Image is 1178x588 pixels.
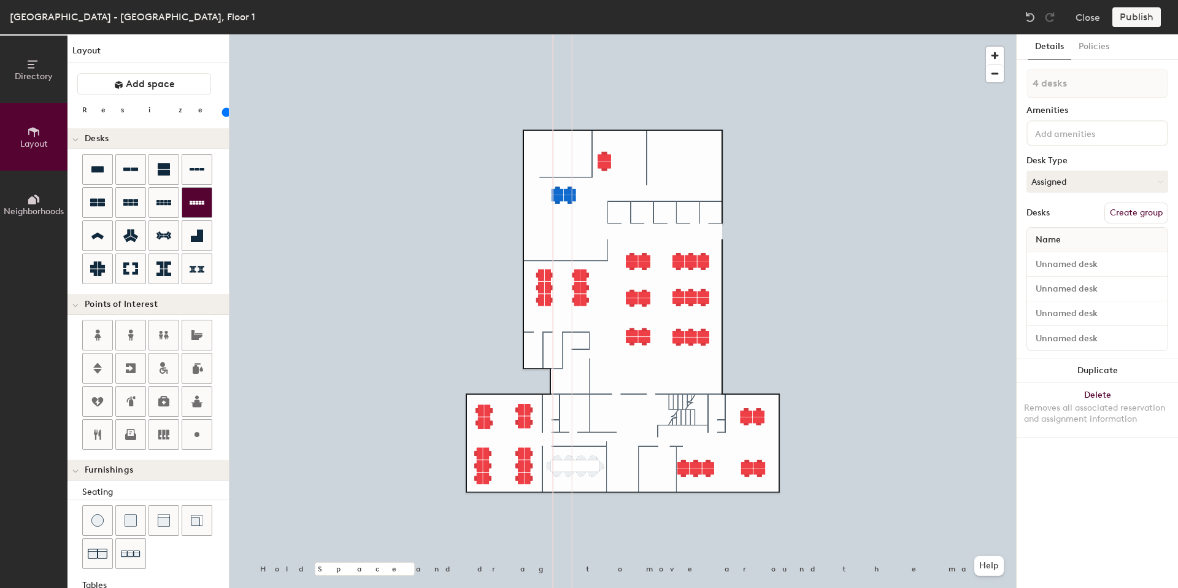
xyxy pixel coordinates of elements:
div: Removes all associated reservation and assignment information [1024,403,1171,425]
button: Close [1076,7,1100,27]
button: Duplicate [1017,358,1178,383]
img: Redo [1044,11,1056,23]
button: Help [974,556,1004,576]
img: Undo [1024,11,1036,23]
input: Unnamed desk [1030,256,1165,273]
input: Unnamed desk [1030,330,1165,347]
button: Couch (x2) [82,538,113,569]
div: Desks [1026,208,1050,218]
button: Assigned [1026,171,1168,193]
img: Couch (middle) [158,514,170,527]
button: Create group [1104,203,1168,223]
span: Add space [126,78,175,90]
span: Points of Interest [85,300,158,309]
div: Desk Type [1026,156,1168,166]
input: Add amenities [1033,125,1143,140]
span: Furnishings [85,465,133,475]
span: Neighborhoods [4,206,64,217]
input: Unnamed desk [1030,305,1165,322]
img: Stool [91,514,104,527]
img: Couch (corner) [191,514,203,527]
img: Couch (x2) [88,544,107,563]
button: Add space [77,73,211,95]
h1: Layout [67,44,229,63]
span: Name [1030,229,1067,251]
button: Couch (corner) [182,505,212,536]
div: Resize [82,105,218,115]
div: Seating [82,485,229,499]
button: Stool [82,505,113,536]
span: Directory [15,71,53,82]
input: Unnamed desk [1030,280,1165,298]
span: Desks [85,134,109,144]
img: Cushion [125,514,137,527]
span: Layout [20,139,48,149]
button: DeleteRemoves all associated reservation and assignment information [1017,383,1178,437]
button: Couch (x3) [115,538,146,569]
img: Couch (x3) [121,544,141,563]
div: [GEOGRAPHIC_DATA] - [GEOGRAPHIC_DATA], Floor 1 [10,9,255,25]
div: Amenities [1026,106,1168,115]
button: Details [1028,34,1071,60]
button: Couch (middle) [148,505,179,536]
button: Policies [1071,34,1117,60]
button: Cushion [115,505,146,536]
